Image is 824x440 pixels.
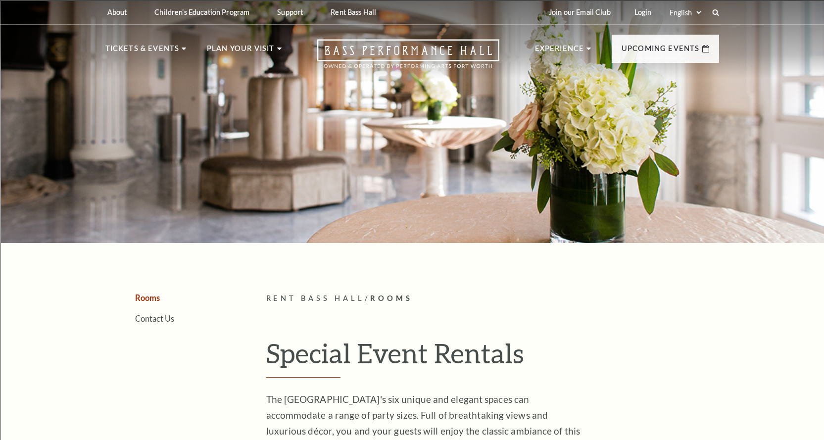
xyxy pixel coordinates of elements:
p: Support [277,8,303,16]
p: About [107,8,127,16]
p: Children's Education Program [154,8,249,16]
p: Rent Bass Hall [331,8,376,16]
p: Experience [535,43,584,60]
select: Select: [668,8,703,17]
p: Tickets & Events [105,43,180,60]
p: Upcoming Events [622,43,700,60]
p: Plan Your Visit [207,43,275,60]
